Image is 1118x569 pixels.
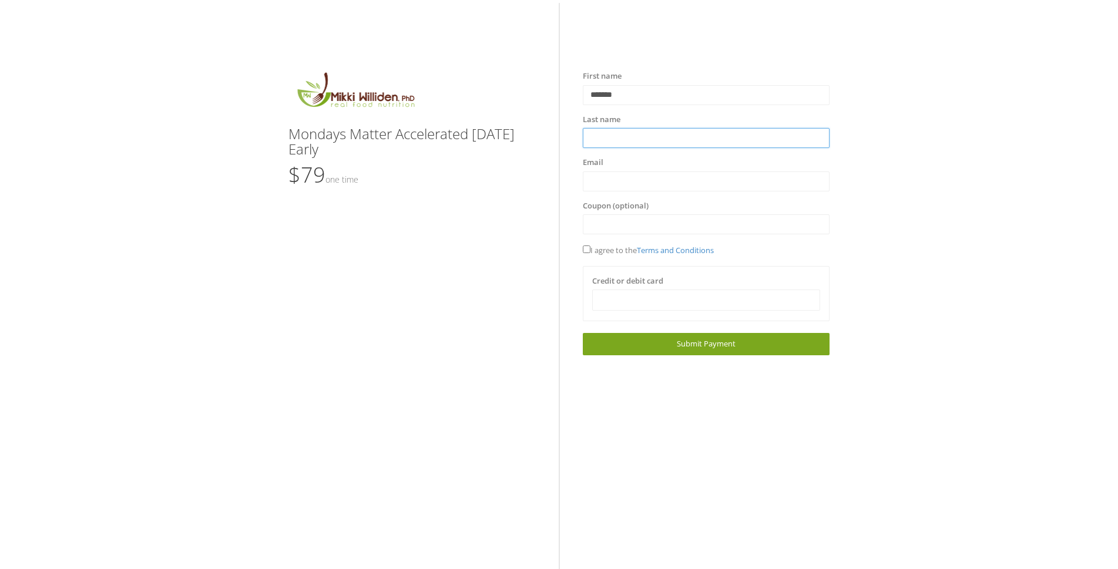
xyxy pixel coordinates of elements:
label: Credit or debit card [592,275,663,287]
label: Last name [583,114,620,126]
h3: Mondays Matter Accelerated [DATE] Early [288,126,536,157]
a: Submit Payment [583,333,830,355]
a: Terms and Conditions [637,245,714,255]
label: First name [583,70,622,82]
span: I agree to the [583,245,714,255]
label: Coupon (optional) [583,200,649,212]
span: $79 [288,160,358,189]
small: One time [325,174,358,185]
label: Email [583,157,603,169]
span: Submit Payment [677,338,736,349]
img: MikkiLogoMain.png [288,70,422,115]
iframe: Secure card payment input frame [600,295,813,305]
